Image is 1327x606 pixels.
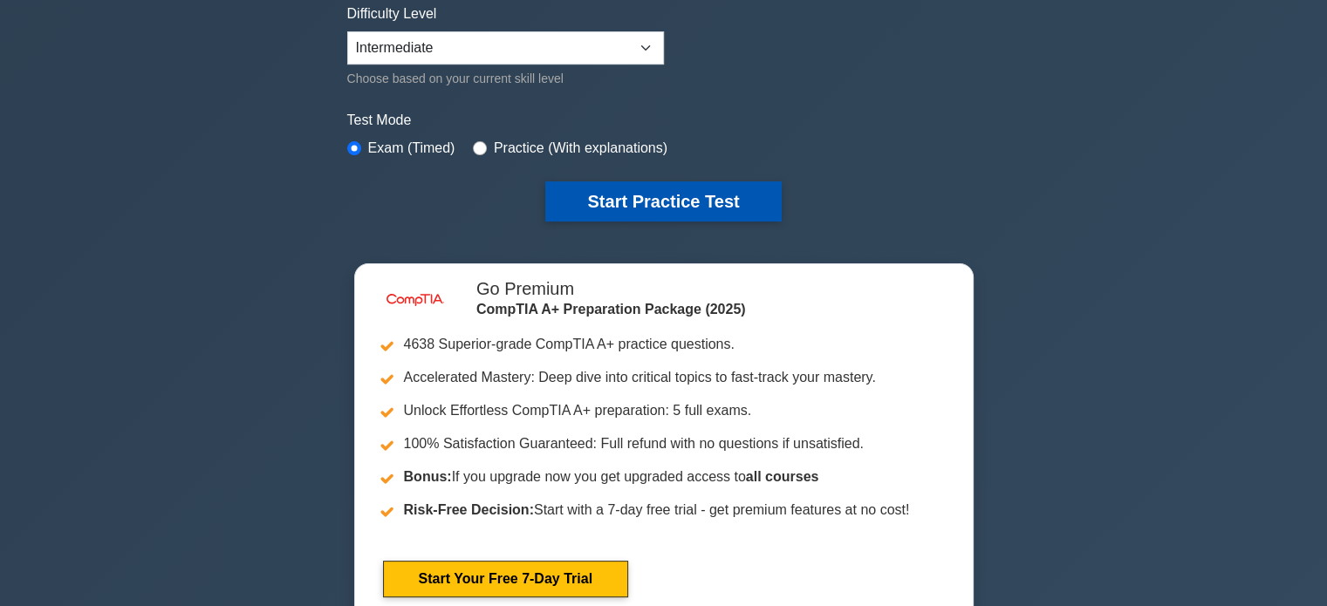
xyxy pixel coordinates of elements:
[545,181,781,221] button: Start Practice Test
[383,561,628,597] a: Start Your Free 7-Day Trial
[347,3,437,24] label: Difficulty Level
[347,68,664,89] div: Choose based on your current skill level
[494,138,667,159] label: Practice (With explanations)
[368,138,455,159] label: Exam (Timed)
[347,110,981,131] label: Test Mode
